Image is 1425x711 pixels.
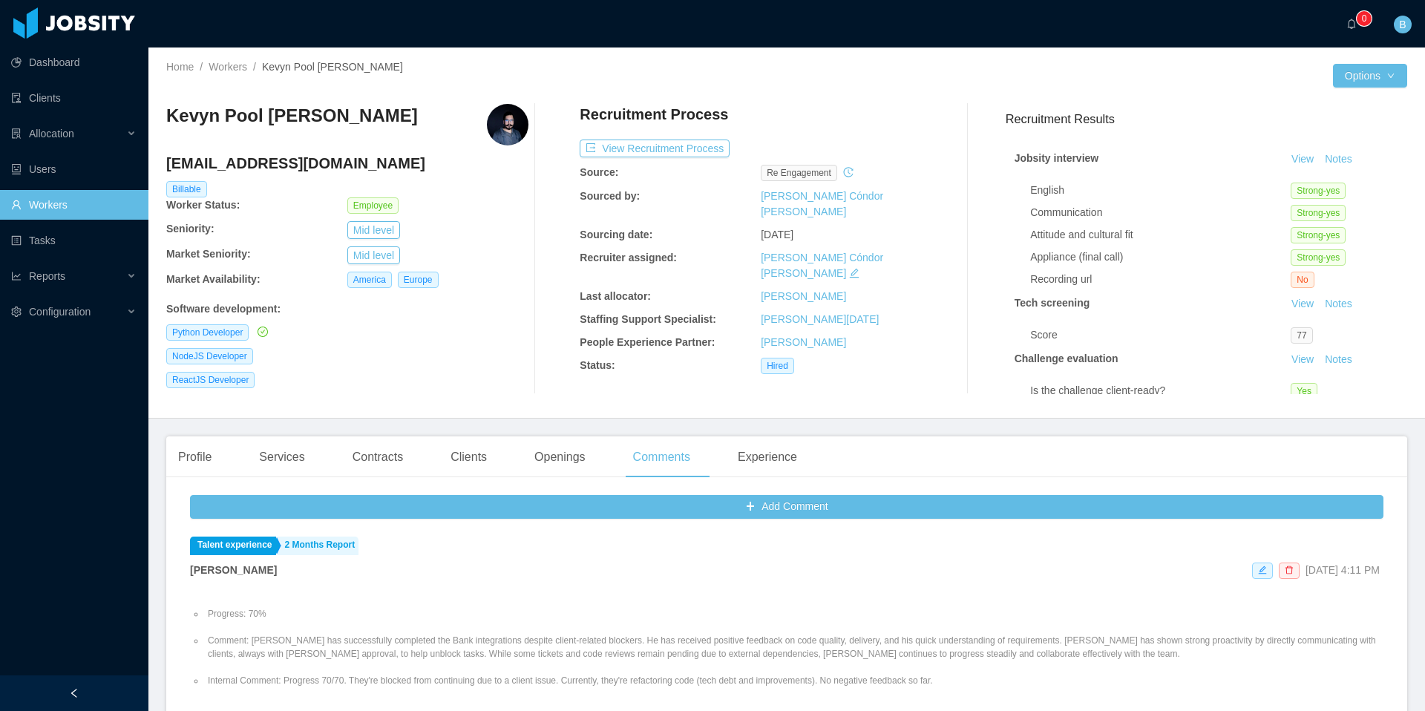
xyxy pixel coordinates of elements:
[1319,351,1358,369] button: Notes
[166,181,207,197] span: Billable
[205,607,1383,620] li: Progress: 70%
[11,47,137,77] a: icon: pie-chartDashboard
[761,229,793,240] span: [DATE]
[29,306,91,318] span: Configuration
[580,313,716,325] b: Staffing Support Specialist:
[398,272,439,288] span: Europe
[190,537,276,555] a: Talent experience
[1030,249,1291,265] div: Appliance (final call)
[761,358,794,374] span: Hired
[761,190,883,217] a: [PERSON_NAME] Cóndor [PERSON_NAME]
[580,252,677,263] b: Recruiter assigned:
[205,634,1383,661] li: Comment: [PERSON_NAME] has successfully completed the Bank integrations despite client-related bl...
[1286,353,1319,365] a: View
[580,104,728,125] h4: Recruitment Process
[341,436,415,478] div: Contracts
[1319,295,1358,313] button: Notes
[1030,272,1291,287] div: Recording url
[580,142,730,154] a: icon: exportView Recruitment Process
[166,61,194,73] a: Home
[1258,566,1267,574] i: icon: edit
[209,61,247,73] a: Workers
[726,436,809,478] div: Experience
[761,290,846,302] a: [PERSON_NAME]
[1291,249,1346,266] span: Strong-yes
[580,166,618,178] b: Source:
[1346,19,1357,29] i: icon: bell
[253,61,256,73] span: /
[849,268,859,278] i: icon: edit
[487,104,528,145] img: 46479890-e1cb-4163-9361-2d45d1413f3c_6716cce74264e-400w.png
[1286,298,1319,309] a: View
[262,61,403,73] span: Kevyn Pool [PERSON_NAME]
[11,271,22,281] i: icon: line-chart
[190,495,1383,519] button: icon: plusAdd Comment
[843,167,854,177] i: icon: history
[761,165,837,181] span: re engagement
[200,61,203,73] span: /
[1030,205,1291,220] div: Communication
[166,324,249,341] span: Python Developer
[1286,153,1319,165] a: View
[1291,183,1346,199] span: Strong-yes
[166,104,418,128] h3: Kevyn Pool [PERSON_NAME]
[11,83,137,113] a: icon: auditClients
[1291,227,1346,243] span: Strong-yes
[1291,383,1317,399] span: Yes
[347,272,392,288] span: America
[1357,11,1372,26] sup: 0
[190,564,277,576] strong: [PERSON_NAME]
[166,223,214,235] b: Seniority:
[1306,564,1380,576] span: [DATE] 4:11 PM
[347,221,400,239] button: Mid level
[439,436,499,478] div: Clients
[1015,152,1099,164] strong: Jobsity interview
[580,336,715,348] b: People Experience Partner:
[761,336,846,348] a: [PERSON_NAME]
[11,190,137,220] a: icon: userWorkers
[205,674,1383,687] li: Internal Comment: Progress 70/70. They're blocked from continuing due to a client issue. Currentl...
[1319,151,1358,168] button: Notes
[1399,16,1406,33] span: B
[247,436,316,478] div: Services
[166,348,253,364] span: NodeJS Developer
[1015,297,1090,309] strong: Tech screening
[1333,64,1407,88] button: Optionsicon: down
[166,153,528,174] h4: [EMAIL_ADDRESS][DOMAIN_NAME]
[1030,227,1291,243] div: Attitude and cultural fit
[1030,183,1291,198] div: English
[761,252,883,279] a: [PERSON_NAME] Cóndor [PERSON_NAME]
[166,303,281,315] b: Software development :
[580,290,651,302] b: Last allocator:
[1291,272,1314,288] span: No
[580,359,615,371] b: Status:
[258,327,268,337] i: icon: check-circle
[166,273,261,285] b: Market Availability:
[11,154,137,184] a: icon: robotUsers
[1285,566,1294,574] i: icon: delete
[580,140,730,157] button: icon: exportView Recruitment Process
[166,248,251,260] b: Market Seniority:
[580,229,652,240] b: Sourcing date:
[1030,383,1291,399] div: Is the challenge client-ready?
[761,313,879,325] a: [PERSON_NAME][DATE]
[29,128,74,140] span: Allocation
[347,197,399,214] span: Employee
[1006,110,1407,128] h3: Recruitment Results
[621,436,702,478] div: Comments
[11,307,22,317] i: icon: setting
[347,246,400,264] button: Mid level
[278,537,359,555] a: 2 Months Report
[1291,205,1346,221] span: Strong-yes
[522,436,597,478] div: Openings
[1291,327,1312,344] span: 77
[166,436,223,478] div: Profile
[1030,327,1291,343] div: Score
[11,226,137,255] a: icon: profileTasks
[580,190,640,202] b: Sourced by:
[166,199,240,211] b: Worker Status:
[1015,353,1118,364] strong: Challenge evaluation
[11,128,22,139] i: icon: solution
[255,326,268,338] a: icon: check-circle
[166,372,255,388] span: ReactJS Developer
